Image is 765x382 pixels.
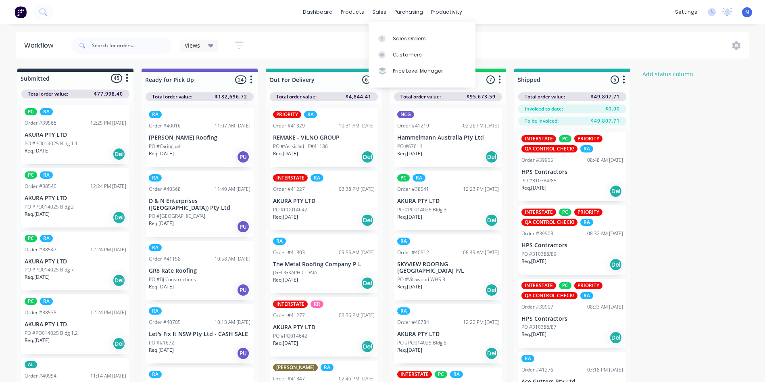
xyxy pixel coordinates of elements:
span: Total order value: [152,93,192,100]
div: Del [485,284,498,296]
div: PC [559,209,571,216]
p: PO #PO014025 Bldg 2 [25,203,74,211]
span: To be invoiced: [525,117,559,125]
span: $77,998.40 [94,90,123,98]
div: Del [361,150,374,163]
div: RA [321,364,334,371]
div: INTERSTATE [521,282,556,289]
div: Order #41219 [397,122,429,129]
p: [GEOGRAPHIC_DATA] [273,269,319,276]
p: PO #Villawood WHS 3 [397,276,445,283]
div: Del [485,150,498,163]
div: Order #39908 [521,230,553,237]
div: Order #41303 [273,249,305,256]
div: 02:26 PM [DATE] [463,122,499,129]
div: PCRAOrder #3854712:24 PM [DATE]AKURA PTY LTDPO #PO014025 Bldg 7Req.[DATE]Del [21,232,129,291]
div: Del [361,277,374,290]
div: RA [149,174,162,182]
div: RAOrder #4115810:58 AM [DATE]GR8 Rate RoofingPO #DJ ConstructionsReq.[DATE]PU [146,241,254,300]
div: RA [304,111,317,118]
div: 12:22 PM [DATE] [463,319,499,326]
div: RA [149,111,162,118]
div: INTERSTATEPCPRIORITYQA CONTROL CHECK!RAOrder #3990808:32 AM [DATE]HPS ContractorsPO #310388/89Req... [518,205,626,275]
div: PU [237,150,250,163]
p: Req. [DATE] [149,283,174,290]
p: [PERSON_NAME] Roofing [149,134,250,141]
div: Customers [393,51,422,58]
div: RA [580,292,593,299]
div: RA [149,307,162,315]
div: PC [397,174,410,182]
p: PO #PO014025 Bldg 7 [25,266,74,273]
div: 08:48 AM [DATE] [587,157,623,164]
div: PCRAOrder #3853812:24 PM [DATE]AKURA PTY LTDPO #PO014025 Bldg 1.2Req.[DATE]Del [21,294,129,354]
img: Factory [15,6,27,18]
div: [PERSON_NAME] [273,364,318,371]
div: Order #38541 [397,186,429,193]
div: Order #41276 [521,366,553,374]
p: PO #PO014025 Bldg 1.1 [25,140,78,147]
div: Order #40954 [25,372,56,380]
div: Price Level Manager [393,67,443,75]
div: QA CONTROL CHECK! [521,292,577,299]
div: PC [25,235,37,242]
a: Price Level Manager [369,63,475,79]
div: settings [671,6,701,18]
p: REMAKE - VILNO GROUP [273,134,375,141]
div: RA [397,307,410,315]
div: RA [397,238,410,245]
div: Del [113,211,125,224]
div: Order #38538 [25,309,56,316]
div: 10:13 AM [DATE] [215,319,250,326]
div: RAOrder #4056811:40 AM [DATE]D & N Enterprises ([GEOGRAPHIC_DATA]) Pty LtdPO #[GEOGRAPHIC_DATA]Re... [146,171,254,237]
div: QA CONTROL CHECK! [521,219,577,226]
div: 08:49 AM [DATE] [463,249,499,256]
p: Req. [DATE] [521,331,546,338]
p: PO #PO014025 Bldg 6 [397,339,446,347]
p: Req. [DATE] [397,213,422,221]
div: RA [40,298,53,305]
div: INTERSTATERAOrder #4122703:38 PM [DATE]AKURA PTY LTDPO #PO014642Req.[DATE]Del [270,171,378,230]
span: Invoiced to date: [525,105,563,113]
div: PRIORITY [574,135,602,142]
div: RA [40,171,53,179]
p: PO #DJ Constructions [149,276,196,283]
input: Search for orders... [92,38,172,54]
div: NCGOrder #4121902:26 PM [DATE]Hammelmann Australia Pty LtdPO #67614Req.[DATE]Del [394,108,502,167]
div: Del [361,214,374,227]
div: PC [435,371,447,378]
div: RA [40,108,53,115]
div: INTERSTATE [397,371,432,378]
div: RAOrder #4130309:55 AM [DATE]The Metal Roofing Company P L[GEOGRAPHIC_DATA]Req.[DATE]Del [270,234,378,294]
span: Views [185,41,200,50]
span: $49,807.71 [591,117,620,125]
span: $95,673.59 [467,93,496,100]
p: AKURA PTY LTD [397,198,499,205]
div: INTERSTATE [273,301,308,308]
div: 11:14 AM [DATE] [90,372,126,380]
div: RA [521,355,534,362]
p: Req. [DATE] [149,347,174,354]
div: 12:24 PM [DATE] [90,183,126,190]
div: RAOrder #4001611:07 AM [DATE][PERSON_NAME] RoofingPO #CaringbahReq.[DATE]PU [146,108,254,167]
a: Customers [369,47,475,63]
div: 03:38 PM [DATE] [339,186,375,193]
p: Req. [DATE] [273,150,298,157]
div: INTERSTATE [273,174,308,182]
div: Workflow [24,41,57,50]
span: $49,807.71 [591,93,620,100]
span: N [745,8,749,16]
p: AKURA PTY LTD [25,321,126,328]
div: RA [149,244,162,251]
span: $4,844.41 [346,93,371,100]
div: 12:25 PM [DATE] [90,119,126,127]
div: PU [237,220,250,233]
div: 03:36 PM [DATE] [339,312,375,319]
p: D & N Enterprises ([GEOGRAPHIC_DATA]) Pty Ltd [149,198,250,211]
span: $0.00 [605,105,620,113]
div: Order #38547 [25,246,56,253]
p: Req. [DATE] [273,276,298,284]
div: 08:33 AM [DATE] [587,303,623,311]
div: Del [113,148,125,161]
div: Order #40512 [397,249,429,256]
